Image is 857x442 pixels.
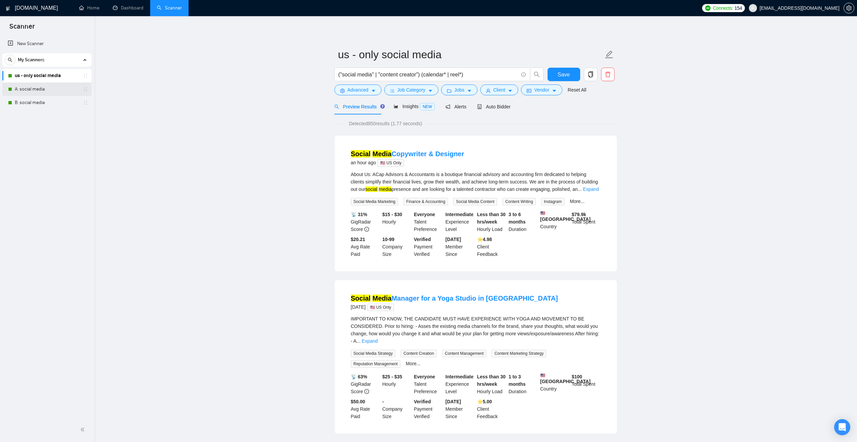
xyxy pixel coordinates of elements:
[351,198,398,205] span: Social Media Marketing
[751,6,755,10] span: user
[534,86,549,94] span: Vendor
[521,72,526,77] span: info-circle
[348,86,368,94] span: Advanced
[351,350,396,357] span: Social Media Strategy
[446,399,461,404] b: [DATE]
[540,211,545,215] img: 🇺🇸
[414,399,431,404] b: Verified
[381,373,413,395] div: Hourly
[350,236,381,258] div: Avg Rate Paid
[351,303,558,311] div: [DATE]
[476,236,507,258] div: Client Feedback
[502,198,535,205] span: Content Writing
[467,88,472,93] span: caret-down
[844,3,854,13] button: setting
[8,37,86,50] a: New Scanner
[390,88,395,93] span: bars
[15,82,79,96] a: A: social media
[351,360,400,368] span: Reputation Management
[572,374,582,379] b: $ 100
[340,88,345,93] span: setting
[362,338,377,344] a: Expand
[18,53,44,67] span: My Scanners
[540,373,591,384] b: [GEOGRAPHIC_DATA]
[584,71,597,77] span: copy
[444,236,476,258] div: Member Since
[381,211,413,233] div: Hourly
[351,212,367,217] b: 📡 31%
[83,100,88,105] span: holder
[351,237,365,242] b: $20.21
[365,186,377,192] mark: social
[570,199,585,204] a: More...
[384,84,438,95] button: barsJob Categorycaret-down
[357,338,361,344] span: ...
[508,374,526,387] b: 1 to 3 months
[572,212,586,217] b: $ 79.9k
[578,186,582,192] span: ...
[521,84,562,95] button: idcardVendorcaret-down
[548,68,580,81] button: Save
[350,398,381,420] div: Avg Rate Paid
[446,104,450,109] span: notification
[379,186,392,192] mark: media
[4,22,40,36] span: Scanner
[476,398,507,420] div: Client Feedback
[834,419,850,435] div: Open Intercom Messenger
[338,70,518,79] input: Search Freelance Jobs...
[492,350,546,357] span: Content Marketing Strategy
[80,426,87,433] span: double-left
[15,69,79,82] a: us - only social media
[367,304,394,311] span: 🇺🇸 US Only
[350,211,381,233] div: GigRadar Score
[403,198,448,205] span: Finance & Accounting
[428,88,433,93] span: caret-down
[413,373,444,395] div: Talent Preference
[444,398,476,420] div: Member Since
[371,88,376,93] span: caret-down
[382,212,402,217] b: $15 - $30
[5,58,15,62] span: search
[414,374,435,379] b: Everyone
[527,88,531,93] span: idcard
[83,87,88,92] span: holder
[344,120,427,127] span: Detected 850 results (1.77 seconds)
[486,88,491,93] span: user
[480,84,519,95] button: userClientcaret-down
[446,212,473,217] b: Intermediate
[394,104,435,109] span: Insights
[477,104,482,109] span: robot
[15,96,79,109] a: B: social media
[351,171,601,193] div: About Us: ACap Advisors & Accountants is a boutique financial advisory and accounting firm dedica...
[442,350,486,357] span: Content Management
[334,104,383,109] span: Preview Results
[734,4,742,12] span: 154
[338,46,603,63] input: Scanner name...
[444,373,476,395] div: Experience Level
[441,84,477,95] button: folderJobscaret-down
[377,159,404,167] span: 🇺🇸 US Only
[507,211,539,233] div: Duration
[6,3,10,14] img: logo
[351,150,371,158] mark: Social
[351,150,464,158] a: Social MediaCopywriter & Designer
[558,70,570,79] span: Save
[476,373,507,395] div: Hourly Load
[351,295,558,302] a: Social MediaManager for a Yoga Studio in [GEOGRAPHIC_DATA]
[413,398,444,420] div: Payment Verified
[530,68,543,81] button: search
[397,86,425,94] span: Job Category
[477,104,510,109] span: Auto Bidder
[539,373,570,395] div: Country
[530,71,543,77] span: search
[476,211,507,233] div: Hourly Load
[540,211,591,222] b: [GEOGRAPHIC_DATA]
[414,237,431,242] b: Verified
[414,212,435,217] b: Everyone
[364,389,369,394] span: info-circle
[552,88,557,93] span: caret-down
[79,5,99,11] a: homeHome
[381,398,413,420] div: Company Size
[844,5,854,11] a: setting
[453,198,497,205] span: Social Media Content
